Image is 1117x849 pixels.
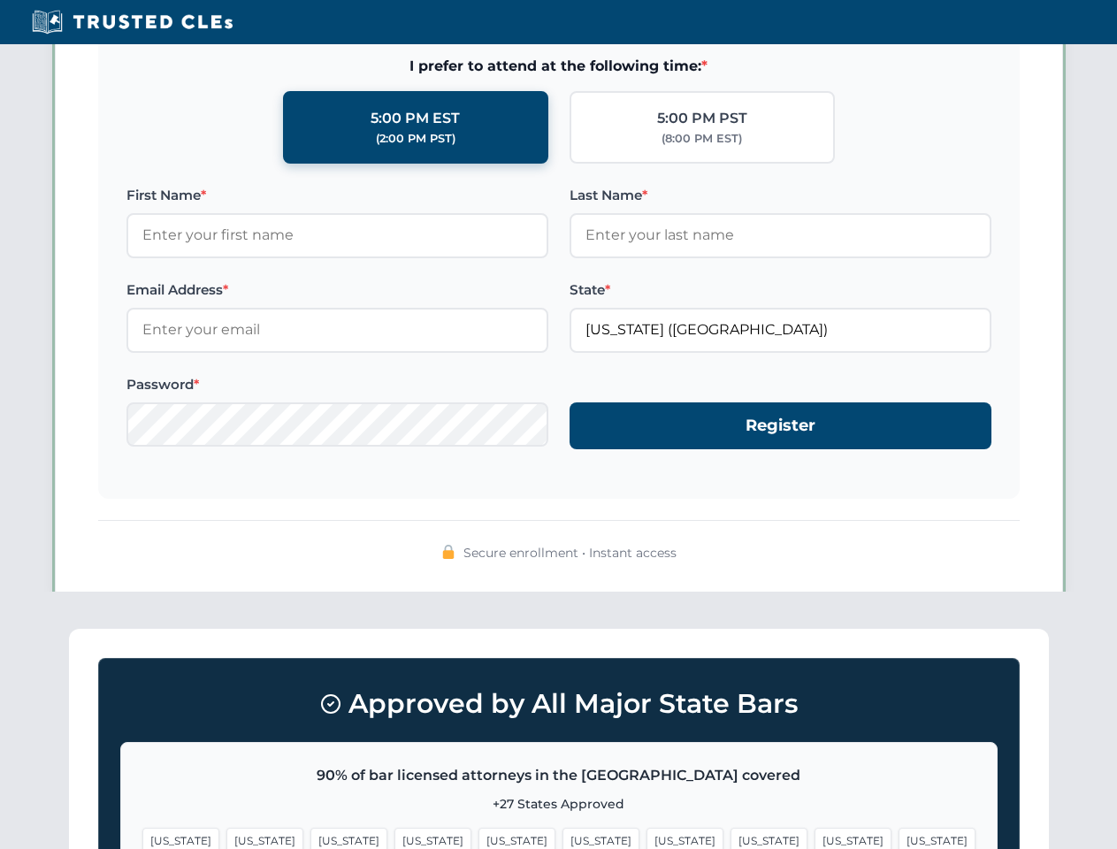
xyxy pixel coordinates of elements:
[120,680,998,728] h3: Approved by All Major State Bars
[126,308,548,352] input: Enter your email
[662,130,742,148] div: (8:00 PM EST)
[27,9,238,35] img: Trusted CLEs
[441,545,455,559] img: 🔒
[126,55,991,78] span: I prefer to attend at the following time:
[126,185,548,206] label: First Name
[126,213,548,257] input: Enter your first name
[657,107,747,130] div: 5:00 PM PST
[371,107,460,130] div: 5:00 PM EST
[570,402,991,449] button: Register
[126,279,548,301] label: Email Address
[570,279,991,301] label: State
[570,185,991,206] label: Last Name
[570,308,991,352] input: Florida (FL)
[463,543,677,562] span: Secure enrollment • Instant access
[142,794,975,814] p: +27 States Approved
[142,764,975,787] p: 90% of bar licensed attorneys in the [GEOGRAPHIC_DATA] covered
[126,374,548,395] label: Password
[376,130,455,148] div: (2:00 PM PST)
[570,213,991,257] input: Enter your last name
